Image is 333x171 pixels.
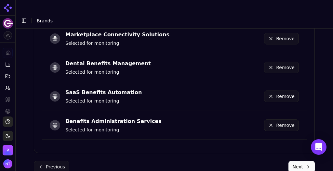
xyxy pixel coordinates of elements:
button: Remove [264,33,299,44]
nav: breadcrumb [37,18,315,24]
div: Data table [42,10,307,140]
div: SaaS Benefits Automation [65,89,142,96]
div: Benefits Administration Services [65,117,162,125]
button: Remove [264,91,299,102]
button: Open user button [3,159,12,168]
button: Remove [264,119,299,131]
div: Selected for monitoring [65,69,151,75]
div: Marketplace Connectivity Solutions [65,31,169,39]
img: Perrill [3,145,13,155]
div: Selected for monitoring [65,98,142,104]
button: Open organization switcher [3,145,13,155]
img: SKYGEN [3,18,13,29]
span: Brands [37,18,53,23]
button: Remove [264,62,299,73]
button: Current brand: SKYGEN [3,18,13,29]
div: Selected for monitoring [65,127,162,133]
div: Selected for monitoring [65,40,169,46]
div: Dental Benefits Management [65,60,151,67]
div: Open Intercom Messenger [311,139,326,155]
img: Nate Tower [3,159,12,168]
